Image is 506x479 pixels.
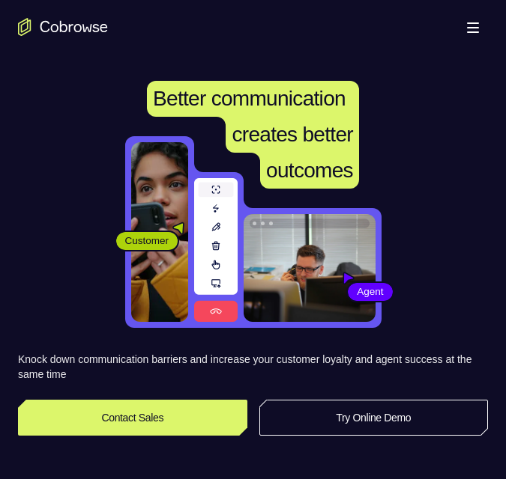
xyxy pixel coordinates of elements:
img: A customer support agent talking on the phone [244,214,376,322]
p: Knock down communication barriers and increase your customer loyalty and agent success at the sam... [18,352,488,382]
a: Try Online Demo [259,400,489,436]
span: Customer [116,234,178,248]
img: A series of tools used in co-browsing sessions [194,178,238,322]
a: Contact Sales [18,400,247,436]
span: Agent [348,284,392,299]
img: A customer holding their phone [131,142,188,322]
span: Better communication [153,87,346,110]
span: creates better [232,123,352,146]
a: Go to the home page [18,18,108,36]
